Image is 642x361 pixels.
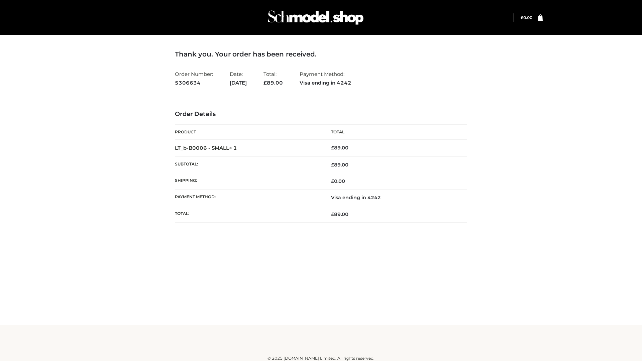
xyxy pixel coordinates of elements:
[321,125,467,140] th: Total
[175,79,213,87] strong: 5306634
[265,4,366,31] img: Schmodel Admin 964
[175,156,321,173] th: Subtotal:
[175,190,321,206] th: Payment method:
[263,80,267,86] span: £
[263,80,283,86] span: 89.00
[300,68,351,89] li: Payment Method:
[300,79,351,87] strong: Visa ending in 4242
[331,211,348,217] span: 89.00
[331,162,348,168] span: 89.00
[521,15,523,20] span: £
[229,145,237,151] strong: × 1
[331,178,334,184] span: £
[175,206,321,222] th: Total:
[331,162,334,168] span: £
[175,173,321,190] th: Shipping:
[175,111,467,118] h3: Order Details
[321,190,467,206] td: Visa ending in 4242
[230,79,247,87] strong: [DATE]
[175,125,321,140] th: Product
[175,50,467,58] h3: Thank you. Your order has been received.
[521,15,532,20] a: £0.00
[331,178,345,184] bdi: 0.00
[331,145,348,151] bdi: 89.00
[175,145,237,151] strong: LT_b-B0006 - SMALL
[230,68,247,89] li: Date:
[521,15,532,20] bdi: 0.00
[263,68,283,89] li: Total:
[331,211,334,217] span: £
[331,145,334,151] span: £
[175,68,213,89] li: Order Number:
